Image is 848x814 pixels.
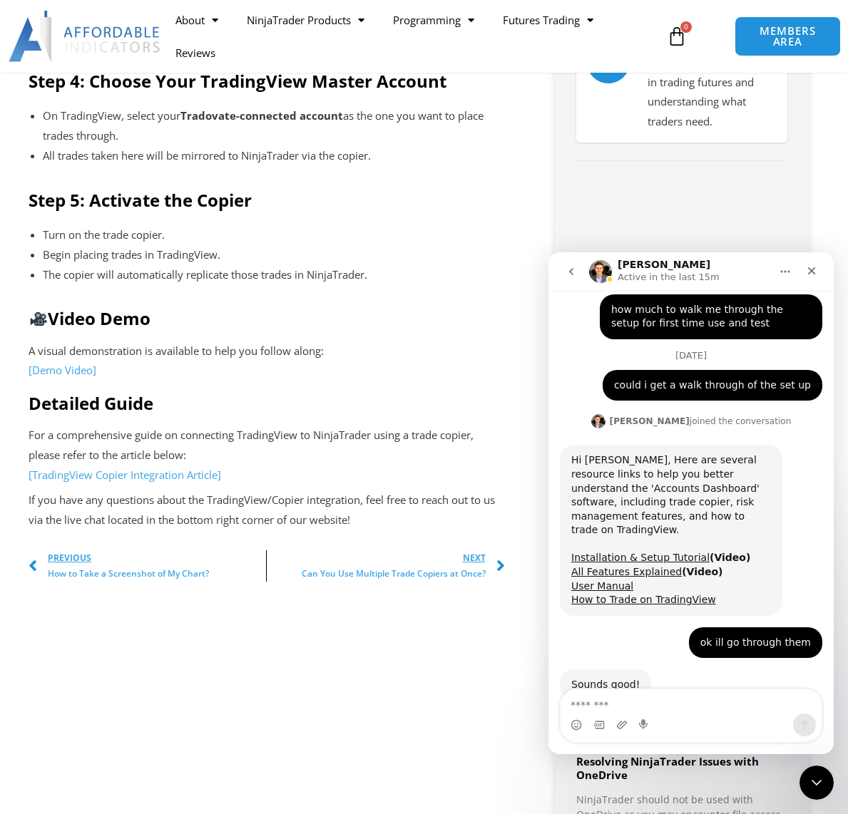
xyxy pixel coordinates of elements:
[29,69,446,93] strong: Step 4: Choose Your TradingView Master Account
[43,245,491,265] li: Begin placing trades in TradingView.
[29,341,505,381] p: A visual demonstration is available to help you follow along:
[548,252,834,754] iframe: Intercom live chat
[576,179,788,428] iframe: Customer reviews powered by Trustpilot
[29,426,505,485] p: For a comprehensive guide on connecting TradingView to NinjaTrader using a trade copier, please r...
[29,468,221,482] a: [TradingView Copier Integration Article]
[9,11,162,62] img: LogoAI | Affordable Indicators – NinjaTrader
[489,4,608,36] a: Futures Trading
[267,550,504,582] a: NextCan You Use Multiple Trade Copiers at Once?
[29,363,96,377] a: [Demo Video]
[645,16,708,57] a: 0
[161,4,662,69] nav: Menu
[30,310,47,327] img: 🎥
[180,108,343,123] strong: Tradovate-connected account
[43,265,491,285] li: The copier will automatically replicate those trades in NinjaTrader.
[29,490,505,530] p: If you have any questions about the TradingView/Copier integration, feel free to reach out to us ...
[43,146,491,166] li: All trades taken here will be mirrored to NinjaTrader via the copier.
[48,550,209,566] span: Previous
[43,106,491,146] li: On TradingView, select your as the one you want to place trades through.
[735,16,841,56] a: MEMBERS AREA
[680,21,692,33] span: 0
[29,550,266,582] a: PreviousHow to Take a Screenshot of My Chart?
[302,566,486,582] span: Can You Use Multiple Trade Copiers at Once?
[29,550,505,582] div: Post Navigation
[161,4,233,36] a: About
[576,754,759,783] a: Resolving NinjaTrader Issues with OneDrive
[800,766,834,800] iframe: Intercom live chat
[29,392,505,414] h2: Detailed Guide
[43,225,491,245] li: Turn on the trade copier.
[233,4,379,36] a: NinjaTrader Products
[48,566,209,582] span: How to Take a Screenshot of My Chart?
[161,36,230,69] a: Reviews
[302,550,486,566] span: Next
[750,26,826,47] span: MEMBERS AREA
[29,188,252,212] strong: Step 5: Activate the Copier
[29,307,505,329] h2: Video Demo
[379,4,489,36] a: Programming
